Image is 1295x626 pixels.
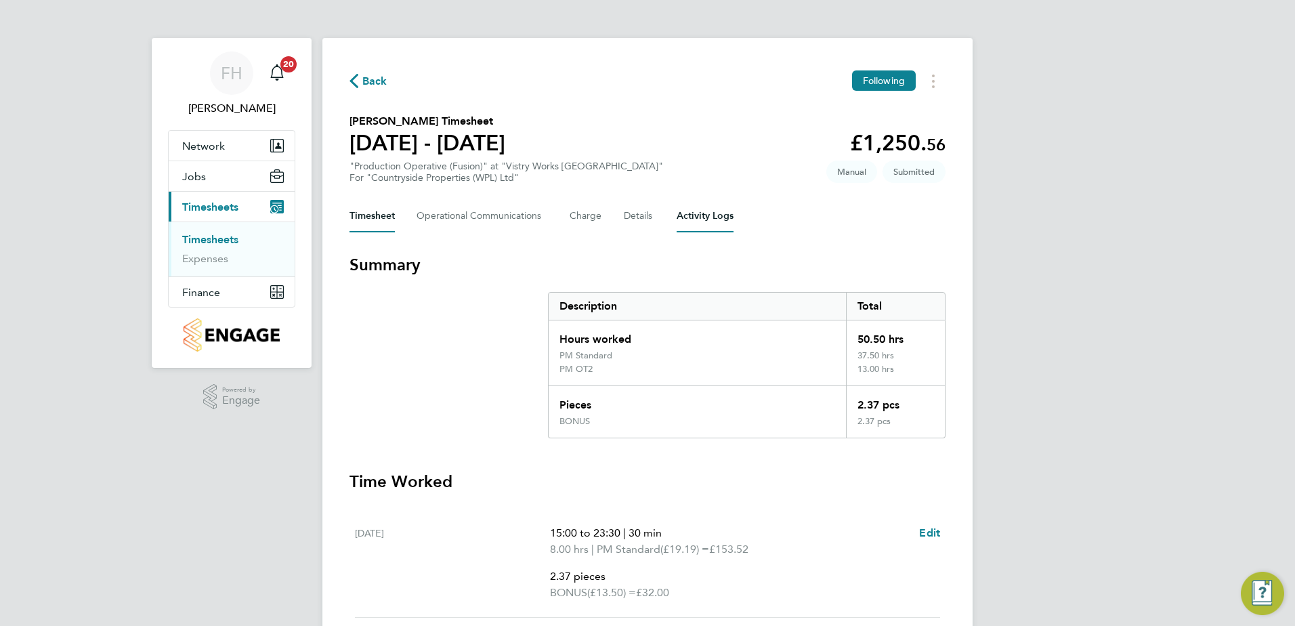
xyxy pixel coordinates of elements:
div: Total [846,293,945,320]
button: Jobs [169,161,295,191]
button: Details [624,200,655,232]
div: Timesheets [169,222,295,276]
a: Go to home page [168,318,295,352]
button: Activity Logs [677,200,734,232]
span: Timesheets [182,201,238,213]
nav: Main navigation [152,38,312,368]
span: | [623,526,626,539]
button: Engage Resource Center [1241,572,1284,615]
button: Charge [570,200,602,232]
span: 8.00 hrs [550,543,589,556]
button: Finance [169,277,295,307]
a: 20 [263,51,291,95]
span: Fidel Hill [168,100,295,117]
span: | [591,543,594,556]
span: 56 [927,135,946,154]
button: Timesheets Menu [921,70,946,91]
span: (£13.50) = [587,586,636,599]
span: Jobs [182,170,206,183]
span: 15:00 to 23:30 [550,526,620,539]
button: Timesheets [169,192,295,222]
div: For "Countryside Properties (WPL) Ltd" [349,172,663,184]
a: Powered byEngage [203,384,261,410]
div: Pieces [549,386,846,416]
button: Back [349,72,387,89]
span: FH [221,64,242,82]
app-decimal: £1,250. [850,130,946,156]
span: Edit [919,526,940,539]
div: 37.50 hrs [846,350,945,364]
button: Network [169,131,295,161]
p: 2.37 pieces [550,568,908,585]
a: FH[PERSON_NAME] [168,51,295,117]
div: Description [549,293,846,320]
span: Powered by [222,384,260,396]
span: BONUS [550,585,587,601]
div: Hours worked [549,320,846,350]
span: £153.52 [709,543,748,556]
h3: Time Worked [349,471,946,493]
span: Engage [222,395,260,406]
div: Summary [548,292,946,438]
a: Expenses [182,252,228,265]
div: PM Standard [559,350,612,361]
span: Back [362,73,387,89]
span: 30 min [629,526,662,539]
span: Following [863,75,905,87]
span: Finance [182,286,220,299]
div: BONUS [559,416,590,427]
span: £32.00 [636,586,669,599]
div: 13.00 hrs [846,364,945,385]
span: PM Standard [597,541,660,558]
button: Timesheet [349,200,395,232]
div: [DATE] [355,525,550,601]
div: 2.37 pcs [846,416,945,438]
h2: [PERSON_NAME] Timesheet [349,113,505,129]
h1: [DATE] - [DATE] [349,129,505,156]
span: This timesheet is Submitted. [883,161,946,183]
span: This timesheet was manually created. [826,161,877,183]
div: "Production Operative (Fusion)" at "Vistry Works [GEOGRAPHIC_DATA]" [349,161,663,184]
a: Edit [919,525,940,541]
div: 2.37 pcs [846,386,945,416]
span: 20 [280,56,297,72]
button: Following [852,70,916,91]
img: countryside-properties-logo-retina.png [184,318,279,352]
div: 50.50 hrs [846,320,945,350]
span: Network [182,140,225,152]
a: Timesheets [182,233,238,246]
h3: Summary [349,254,946,276]
div: PM OT2 [559,364,593,375]
span: (£19.19) = [660,543,709,556]
button: Operational Communications [417,200,548,232]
